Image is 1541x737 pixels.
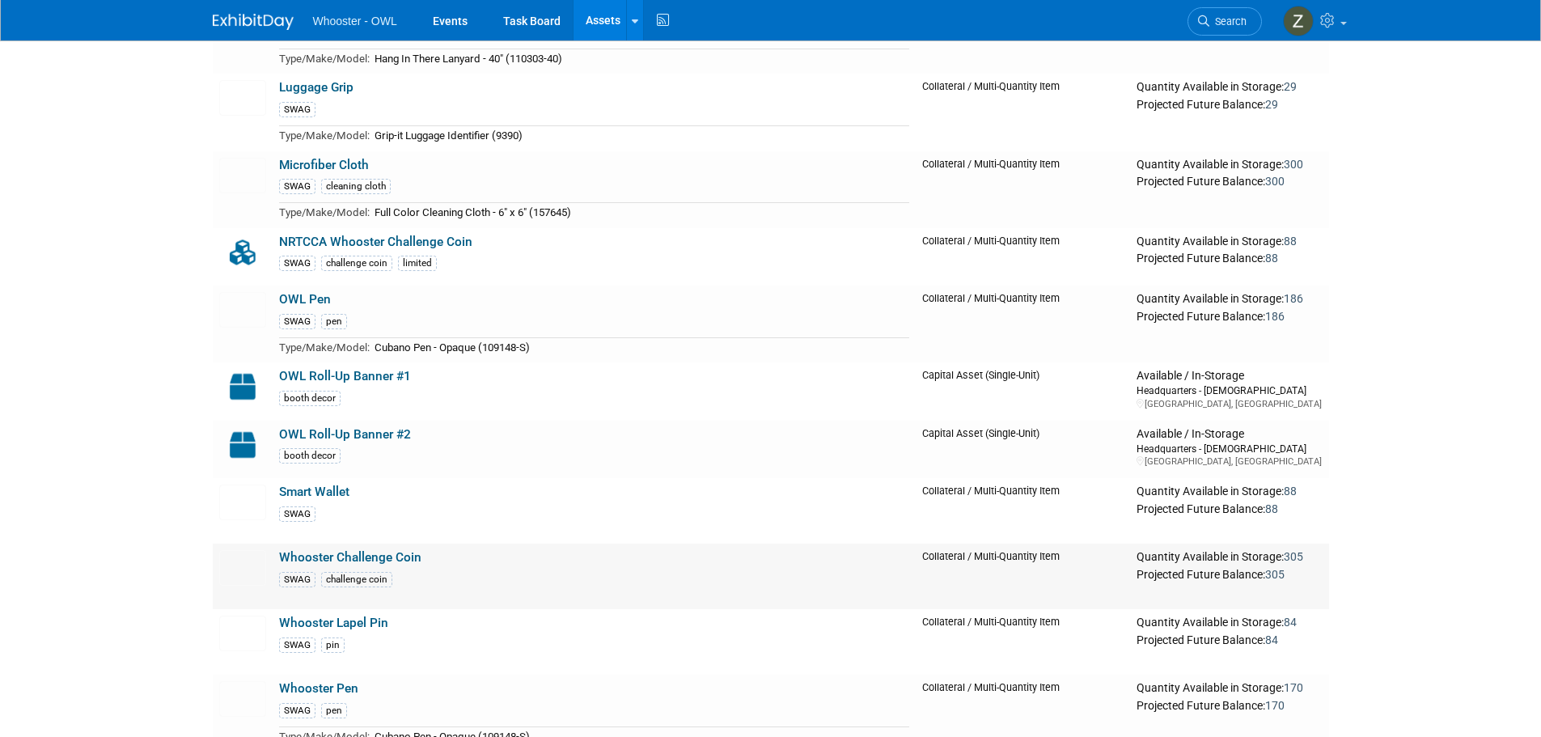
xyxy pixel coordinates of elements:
img: Capital-Asset-Icon-2.png [219,427,266,463]
td: Capital Asset (Single-Unit) [916,421,1131,479]
div: Headquarters - [DEMOGRAPHIC_DATA] [1137,383,1322,397]
div: Projected Future Balance: [1137,499,1322,517]
div: Projected Future Balance: [1137,696,1322,714]
td: Collateral / Multi-Quantity Item [916,151,1131,228]
div: Projected Future Balance: [1137,630,1322,648]
a: Whooster Pen [279,681,358,696]
div: Quantity Available in Storage: [1137,235,1322,249]
span: 186 [1284,292,1303,305]
a: Smart Wallet [279,485,349,499]
div: Projected Future Balance: [1137,172,1322,189]
div: Quantity Available in Storage: [1137,550,1322,565]
span: 170 [1284,681,1303,694]
div: SWAG [279,637,315,653]
div: SWAG [279,102,315,117]
div: Available / In-Storage [1137,369,1322,383]
td: Hang In There Lanyard - 40" (110303-40) [370,49,909,67]
div: Quantity Available in Storage: [1137,80,1322,95]
div: cleaning cloth [321,179,391,194]
img: ExhibitDay [213,14,294,30]
a: OWL Pen [279,292,331,307]
div: Quantity Available in Storage: [1137,616,1322,630]
span: 186 [1265,310,1285,323]
td: Full Color Cleaning Cloth - 6" x 6" (157645) [370,203,909,222]
span: 88 [1284,485,1297,498]
span: 29 [1284,80,1297,93]
div: challenge coin [321,256,392,271]
div: SWAG [279,256,315,271]
div: [GEOGRAPHIC_DATA], [GEOGRAPHIC_DATA] [1137,455,1322,468]
span: 305 [1284,550,1303,563]
span: 84 [1265,633,1278,646]
div: SWAG [279,179,315,194]
div: pin [321,637,345,653]
div: limited [398,256,437,271]
span: 88 [1265,252,1278,265]
td: Collateral / Multi-Quantity Item [916,478,1131,544]
div: SWAG [279,506,315,522]
div: Headquarters - [DEMOGRAPHIC_DATA] [1137,442,1322,455]
span: 170 [1265,699,1285,712]
div: SWAG [279,314,315,329]
a: Whooster Lapel Pin [279,616,388,630]
div: SWAG [279,703,315,718]
div: pen [321,703,347,718]
td: Collateral / Multi-Quantity Item [916,228,1131,286]
a: Search [1188,7,1262,36]
div: Quantity Available in Storage: [1137,158,1322,172]
span: Whooster - OWL [313,15,397,28]
img: Zae Arroyo-May [1283,6,1314,36]
div: Quantity Available in Storage: [1137,292,1322,307]
div: pen [321,314,347,329]
span: 300 [1284,158,1303,171]
td: Cubano Pen - Opaque (109148-S) [370,337,909,356]
div: Quantity Available in Storage: [1137,681,1322,696]
span: 88 [1265,502,1278,515]
a: Whooster Challenge Coin [279,550,421,565]
td: Type/Make/Model: [279,203,370,222]
div: Quantity Available in Storage: [1137,485,1322,499]
td: Collateral / Multi-Quantity Item [916,286,1131,362]
div: Available / In-Storage [1137,427,1322,442]
div: booth decor [279,448,341,464]
div: Projected Future Balance: [1137,565,1322,582]
img: Collateral-Icon-2.png [219,235,266,270]
span: 29 [1265,98,1278,111]
td: Grip-it Luggage Identifier (9390) [370,125,909,144]
div: booth decor [279,391,341,406]
td: Capital Asset (Single-Unit) [916,362,1131,421]
a: Luggage Grip [279,80,353,95]
span: 88 [1284,235,1297,248]
a: Microfiber Cloth [279,158,369,172]
span: Search [1209,15,1247,28]
a: OWL Roll-Up Banner #1 [279,369,411,383]
span: 84 [1284,616,1297,629]
td: Type/Make/Model: [279,337,370,356]
img: Capital-Asset-Icon-2.png [219,369,266,405]
span: 305 [1265,568,1285,581]
div: Projected Future Balance: [1137,307,1322,324]
div: Projected Future Balance: [1137,248,1322,266]
td: Collateral / Multi-Quantity Item [916,74,1131,150]
div: [GEOGRAPHIC_DATA], [GEOGRAPHIC_DATA] [1137,398,1322,410]
td: Type/Make/Model: [279,125,370,144]
td: Collateral / Multi-Quantity Item [916,609,1131,675]
div: challenge coin [321,572,392,587]
div: SWAG [279,572,315,587]
td: Collateral / Multi-Quantity Item [916,544,1131,609]
td: Type/Make/Model: [279,49,370,67]
a: OWL Roll-Up Banner #2 [279,427,411,442]
span: 300 [1265,175,1285,188]
div: Projected Future Balance: [1137,95,1322,112]
a: NRTCCA Whooster Challenge Coin [279,235,472,249]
